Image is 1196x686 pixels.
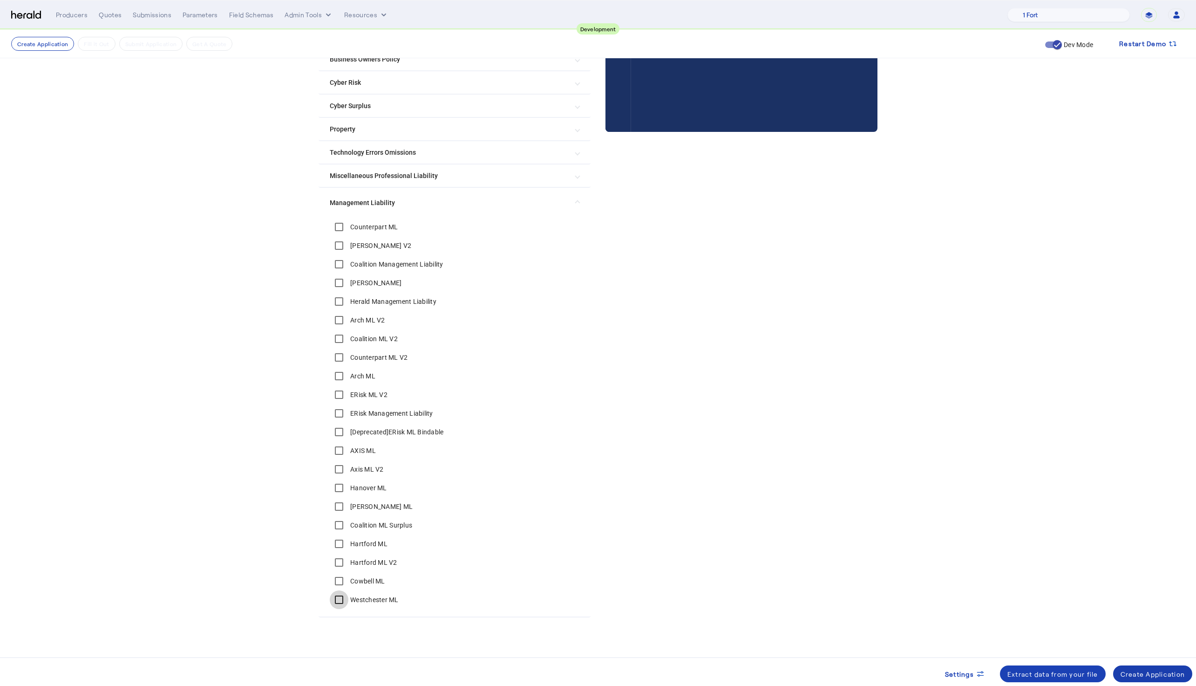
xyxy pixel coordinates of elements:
[285,10,333,20] button: internal dropdown menu
[319,118,591,140] mat-expansion-panel-header: Property
[330,55,568,64] mat-panel-title: Business Owners Policy
[1000,665,1106,682] button: Extract data from your file
[330,101,568,111] mat-panel-title: Cyber Surplus
[348,390,387,399] label: ERisk ML V2
[348,427,443,437] label: [Deprecated]ERisk ML Bindable
[938,665,992,682] button: Settings
[319,188,591,218] mat-expansion-panel-header: Management Liability
[183,10,218,20] div: Parameters
[78,37,115,51] button: Fill it Out
[1119,38,1166,49] span: Restart Demo
[319,218,591,617] div: Management Liability
[1113,665,1193,682] button: Create Application
[348,446,376,455] label: AXIS ML
[319,71,591,94] mat-expansion-panel-header: Cyber Risk
[11,11,41,20] img: Herald Logo
[348,222,398,232] label: Counterpart ML
[348,558,397,567] label: Hartford ML V2
[99,10,122,20] div: Quotes
[348,316,385,325] label: Arch ML V2
[577,23,620,34] div: Development
[348,297,436,306] label: Herald Management Liability
[348,353,408,362] label: Counterpart ML V2
[348,595,399,604] label: Westchester ML
[348,502,413,511] label: [PERSON_NAME] ML
[348,409,433,418] label: ERisk Management Liability
[133,10,171,20] div: Submissions
[348,539,387,549] label: Hartford ML
[11,37,74,51] button: Create Application
[348,576,385,586] label: Cowbell ML
[330,198,568,208] mat-panel-title: Management Liability
[119,37,183,51] button: Submit Application
[229,10,274,20] div: Field Schemas
[1062,40,1093,49] label: Dev Mode
[945,669,974,679] span: Settings
[344,10,388,20] button: Resources dropdown menu
[319,48,591,70] mat-expansion-panel-header: Business Owners Policy
[348,260,443,269] label: Coalition Management Liability
[348,278,401,288] label: [PERSON_NAME]
[56,10,88,20] div: Producers
[348,483,387,493] label: Hanover ML
[348,241,411,250] label: [PERSON_NAME] V2
[330,78,568,88] mat-panel-title: Cyber Risk
[330,148,568,158] mat-panel-title: Technology Errors Omissions
[1007,669,1098,679] div: Extract data from your file
[330,171,568,181] mat-panel-title: Miscellaneous Professional Liability
[186,37,232,51] button: Get A Quote
[1112,35,1185,52] button: Restart Demo
[319,165,591,187] mat-expansion-panel-header: Miscellaneous Professional Liability
[319,141,591,164] mat-expansion-panel-header: Technology Errors Omissions
[330,124,568,134] mat-panel-title: Property
[348,371,375,381] label: Arch ML
[348,521,412,530] label: Coalition ML Surplus
[1121,669,1185,679] div: Create Application
[348,334,398,343] label: Coalition ML V2
[319,95,591,117] mat-expansion-panel-header: Cyber Surplus
[348,465,384,474] label: Axis ML V2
